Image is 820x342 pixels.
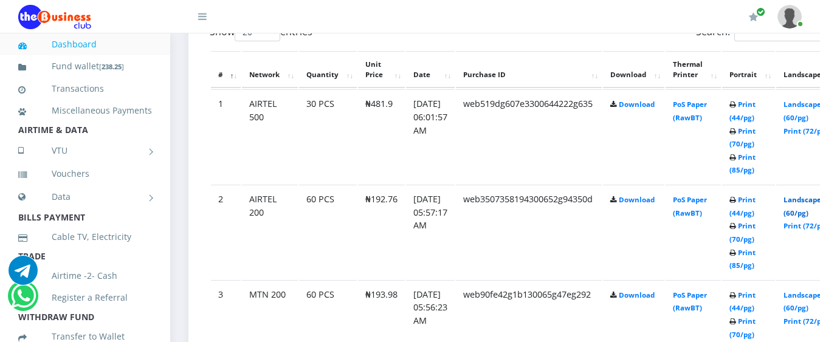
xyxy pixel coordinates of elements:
[729,221,756,244] a: Print (70/pg)
[358,51,405,89] th: Unit Price: activate to sort column ascending
[619,100,655,109] a: Download
[211,89,241,183] td: 1
[777,5,802,29] img: User
[729,100,756,122] a: Print (44/pg)
[456,51,602,89] th: Purchase ID: activate to sort column ascending
[729,248,756,270] a: Print (85/pg)
[18,262,152,290] a: Airtime -2- Cash
[358,185,405,279] td: ₦192.76
[603,51,664,89] th: Download: activate to sort column ascending
[11,290,36,310] a: Chat for support
[299,89,357,183] td: 30 PCS
[456,89,602,183] td: web519dg607e3300644222g635
[756,7,765,16] span: Renew/Upgrade Subscription
[299,185,357,279] td: 60 PCS
[406,51,455,89] th: Date: activate to sort column ascending
[299,51,357,89] th: Quantity: activate to sort column ascending
[18,284,152,312] a: Register a Referral
[749,12,758,22] i: Renew/Upgrade Subscription
[673,100,707,122] a: PoS Paper (RawBT)
[242,89,298,183] td: AIRTEL 500
[18,223,152,251] a: Cable TV, Electricity
[99,62,124,71] small: [ ]
[673,195,707,217] a: PoS Paper (RawBT)
[456,185,602,279] td: web3507358194300652g94350d
[729,126,756,149] a: Print (70/pg)
[18,135,152,166] a: VTU
[619,290,655,299] a: Download
[9,265,38,285] a: Chat for support
[18,75,152,103] a: Transactions
[729,316,756,339] a: Print (70/pg)
[18,97,152,125] a: Miscellaneous Payments
[729,290,756,313] a: Print (44/pg)
[722,51,775,89] th: Portrait: activate to sort column ascending
[18,182,152,212] a: Data
[666,51,721,89] th: Thermal Printer: activate to sort column ascending
[102,62,122,71] b: 238.25
[729,152,756,175] a: Print (85/pg)
[211,51,241,89] th: #: activate to sort column descending
[18,5,91,29] img: Logo
[673,290,707,313] a: PoS Paper (RawBT)
[18,30,152,58] a: Dashboard
[619,195,655,204] a: Download
[406,185,455,279] td: [DATE] 05:57:17 AM
[406,89,455,183] td: [DATE] 06:01:57 AM
[18,52,152,81] a: Fund wallet[238.25]
[729,195,756,217] a: Print (44/pg)
[18,160,152,188] a: Vouchers
[211,185,241,279] td: 2
[242,185,298,279] td: AIRTEL 200
[358,89,405,183] td: ₦481.9
[242,51,298,89] th: Network: activate to sort column ascending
